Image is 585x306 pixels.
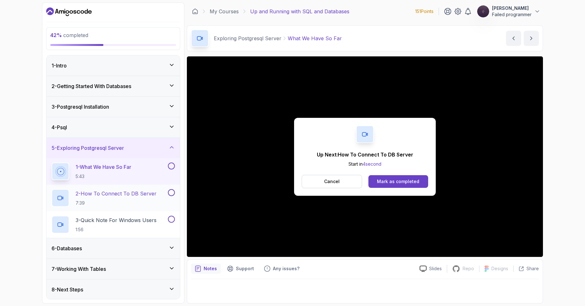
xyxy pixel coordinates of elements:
a: Slides [415,265,447,272]
img: user profile image [477,5,489,17]
button: 2-How To Connect To DB Server7:39 [52,189,175,207]
h3: 4 - Psql [52,124,67,131]
button: Feedback button [260,264,303,274]
p: [PERSON_NAME] [492,5,532,11]
div: Mark as completed [377,178,419,185]
button: previous content [506,31,521,46]
iframe: To enrich screen reader interactions, please activate Accessibility in Grammarly extension settings [187,56,543,257]
button: next content [524,31,539,46]
p: 151 Points [415,8,434,15]
p: 1:56 [76,226,157,233]
h3: 1 - Intro [52,62,67,69]
p: What We Have So Far [288,35,342,42]
button: notes button [191,264,221,274]
a: Dashboard [46,7,92,17]
button: 1-Intro [46,55,180,76]
button: 7-Working With Tables [46,259,180,279]
p: Notes [204,265,217,272]
p: Share [526,265,539,272]
p: 3 - Quick Note For Windows Users [76,216,157,224]
p: Up and Running with SQL and Databases [250,8,349,15]
h3: 8 - Next Steps [52,286,83,293]
button: 6-Databases [46,238,180,258]
h3: 6 - Databases [52,245,82,252]
p: Start in [317,161,413,167]
p: Up Next: How To Connect To DB Server [317,151,413,158]
h3: 7 - Working With Tables [52,265,106,273]
a: Dashboard [192,8,198,15]
span: completed [50,32,88,38]
h3: 3 - Postgresql Installation [52,103,109,111]
button: 3-Postgresql Installation [46,97,180,117]
p: 2 - How To Connect To DB Server [76,190,157,197]
button: 3-Quick Note For Windows Users1:56 [52,216,175,233]
button: 4-Psql [46,117,180,137]
button: Cancel [302,175,362,188]
h3: 5 - Exploring Postgresql Server [52,144,124,152]
h3: 2 - Getting Started With Databases [52,82,131,90]
p: Repo [463,265,474,272]
button: Share [513,265,539,272]
button: 2-Getting Started With Databases [46,76,180,96]
p: 7:39 [76,200,157,206]
button: 1-What We Have So Far5:43 [52,163,175,180]
p: 5:43 [76,173,131,180]
p: 1 - What We Have So Far [76,163,131,171]
p: Exploring Postgresql Server [214,35,281,42]
p: Failed programmer [492,11,532,18]
p: Slides [429,265,442,272]
button: Mark as completed [368,175,428,188]
button: Support button [223,264,258,274]
button: user profile image[PERSON_NAME]Failed programmer [477,5,540,18]
button: 8-Next Steps [46,279,180,300]
p: Any issues? [273,265,299,272]
button: 5-Exploring Postgresql Server [46,138,180,158]
span: 4 second [363,161,381,167]
p: Support [236,265,254,272]
a: My Courses [210,8,239,15]
p: Cancel [324,178,340,185]
p: Designs [491,265,508,272]
span: 42 % [50,32,62,38]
